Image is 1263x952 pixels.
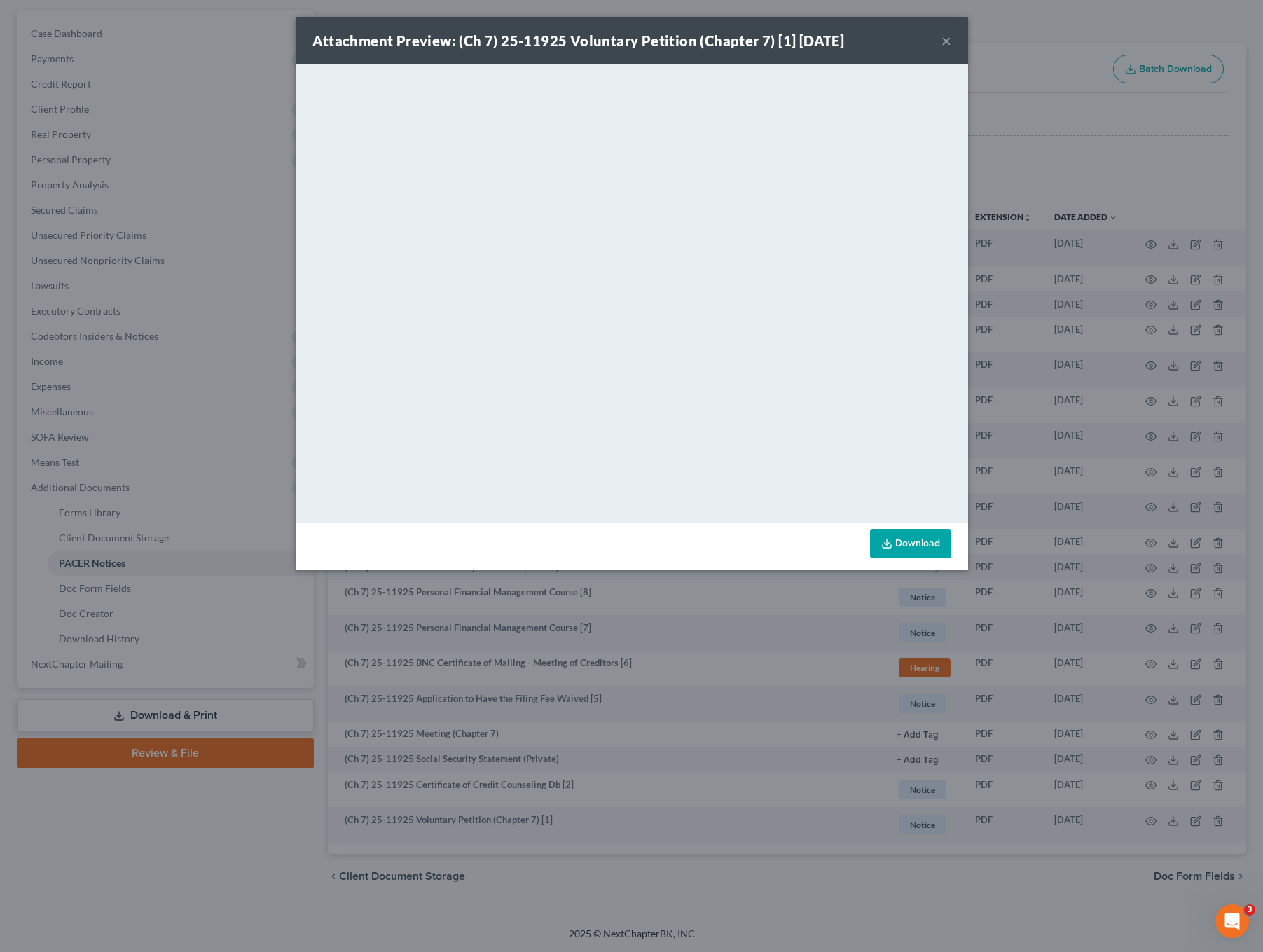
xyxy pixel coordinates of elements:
a: Download [870,529,951,558]
iframe: Intercom live chat [1215,904,1249,938]
button: × [941,32,951,49]
strong: Attachment Preview: (Ch 7) 25-11925 Voluntary Petition (Chapter 7) [1] [DATE] [312,32,845,49]
span: 3 [1244,904,1255,916]
iframe: <object ng-attr-data='[URL][DOMAIN_NAME]' type='application/pdf' width='100%' height='650px'></ob... [296,64,968,520]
